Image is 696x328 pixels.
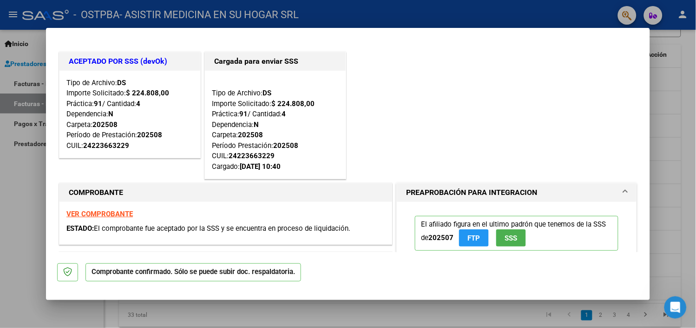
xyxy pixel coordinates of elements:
p: Comprobante confirmado. Sólo se puede subir doc. respaldatoria. [85,263,301,281]
h1: Cargada para enviar SSS [214,56,336,67]
strong: [DATE] 10:40 [240,162,281,171]
span: SSS [505,234,518,242]
a: VER COMPROBANTE [66,210,133,218]
strong: 91 [239,110,248,118]
span: El comprobante fue aceptado por la SSS y se encuentra en proceso de liquidación. [94,224,350,233]
span: ESTADO: [66,224,94,233]
strong: $ 224.808,00 [271,100,315,108]
div: 24223663229 [229,151,275,161]
button: SSS [496,229,526,247]
strong: 202508 [238,131,263,139]
strong: $ 224.808,00 [126,89,169,97]
strong: COMPROBANTE [69,188,123,197]
strong: 202507 [428,234,453,242]
iframe: Intercom live chat [664,296,687,319]
h1: PREAPROBACIÓN PARA INTEGRACION [406,187,537,198]
strong: 202508 [273,141,298,150]
strong: 202508 [92,120,118,129]
mat-expansion-panel-header: PREAPROBACIÓN PARA INTEGRACION [397,183,637,202]
strong: N [254,120,259,129]
div: Tipo de Archivo: Importe Solicitado: Práctica: / Cantidad: Dependencia: Carpeta: Período de Prest... [66,78,193,151]
strong: N [108,110,113,118]
strong: 202508 [137,131,162,139]
strong: DS [117,79,126,87]
div: Tipo de Archivo: Importe Solicitado: Práctica: / Cantidad: Dependencia: Carpeta: Período Prestaci... [212,78,339,172]
strong: 91 [94,100,102,108]
div: 24223663229 [83,141,129,151]
strong: 4 [136,100,140,108]
button: FTP [459,229,489,247]
span: FTP [468,234,480,242]
strong: 4 [282,110,286,118]
h1: ACEPTADO POR SSS (devOk) [69,56,191,67]
strong: DS [263,89,271,97]
p: El afiliado figura en el ultimo padrón que tenemos de la SSS de [415,216,618,251]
